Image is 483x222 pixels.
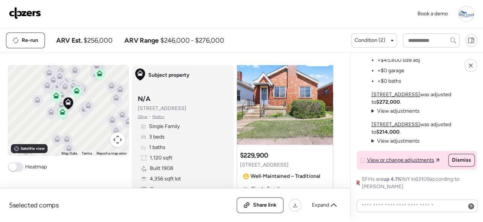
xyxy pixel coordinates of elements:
[9,201,59,210] span: 5 selected comps
[124,36,159,45] span: ARV Range
[150,165,173,172] span: Built 1908
[371,137,420,145] summary: View adjustments
[138,94,151,103] h3: N/A
[417,10,448,17] span: Book a demo
[10,146,34,156] a: Open this area in Google Maps (opens a new window)
[9,7,41,19] img: Logo
[312,201,329,209] span: Expand
[148,72,189,79] span: Subject property
[377,77,401,85] li: +$0 baths
[21,146,45,152] span: Satellite view
[160,36,224,45] span: $246,000 - $276,000
[149,114,151,120] span: •
[56,36,82,45] span: ARV Est.
[149,144,165,151] span: 1 baths
[371,107,420,115] summary: View adjustments
[253,201,277,209] span: Share link
[377,108,419,114] span: View adjustments
[97,151,127,155] a: Report a map error
[367,156,439,164] a: View or change adjustments
[83,36,112,45] span: $256,000
[361,176,477,191] span: SFHs are YoY in 63109 according to [PERSON_NAME]
[371,121,420,128] a: [STREET_ADDRESS]
[377,67,404,74] li: +$0 garage
[22,37,38,44] span: Re-run
[355,37,385,44] span: Condition (2)
[149,123,180,130] span: Single Family
[371,91,477,106] p: was adjusted to .
[250,173,320,180] span: Well-Maintained – Traditional
[138,114,148,120] span: Zillow
[150,186,167,193] span: Garage
[377,138,419,144] span: View adjustments
[371,91,420,98] a: [STREET_ADDRESS]
[376,129,400,135] strong: $214,000
[150,154,172,162] span: 1,120 sqft
[138,105,186,112] span: [STREET_ADDRESS]
[10,146,34,156] img: Google
[377,57,420,64] li: +$45,800 size adj
[383,176,401,182] span: up 4.1%
[240,151,268,160] h3: $229,900
[251,185,282,193] span: Single Family
[152,114,164,120] span: Realtor
[452,156,471,164] span: Dismiss
[150,175,181,183] span: 4,356 sqft lot
[149,133,165,141] span: 3 beds
[110,132,125,147] button: Map camera controls
[82,151,92,155] a: Terms (opens in new tab)
[371,121,477,136] p: was adjusted to .
[25,163,47,171] span: Heatmap
[61,151,77,156] button: Map Data
[367,156,434,164] span: View or change adjustments
[240,161,289,169] span: [STREET_ADDRESS]
[376,99,400,105] strong: $272,000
